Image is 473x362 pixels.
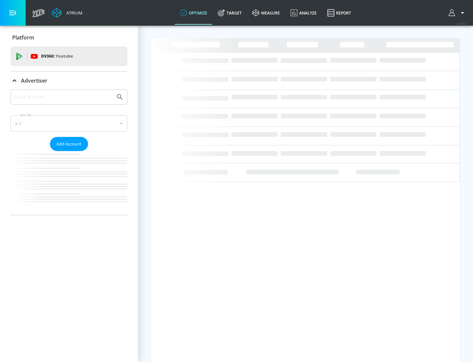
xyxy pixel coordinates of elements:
input: Search by name [13,93,113,101]
div: DV360: Youtube [11,46,127,66]
p: Platform [12,34,34,41]
label: Sort By [19,113,33,117]
a: Analyze [285,1,322,25]
div: Advertiser [11,71,127,90]
a: Target [213,1,247,25]
span: v 4.25.4 [457,22,466,25]
div: Advertiser [11,90,127,215]
div: Atrium [64,10,82,16]
div: Platform [11,28,127,47]
button: Add Account [50,137,88,151]
a: Report [322,1,356,25]
span: Add Account [56,140,81,148]
a: Atrium [52,8,82,18]
a: measure [247,1,285,25]
p: Advertiser [21,77,47,84]
p: Youtube [56,53,73,60]
nav: list of Advertiser [11,151,127,215]
p: DV360: [41,53,73,60]
a: optimize [175,1,213,25]
div: A-Z [11,115,127,132]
